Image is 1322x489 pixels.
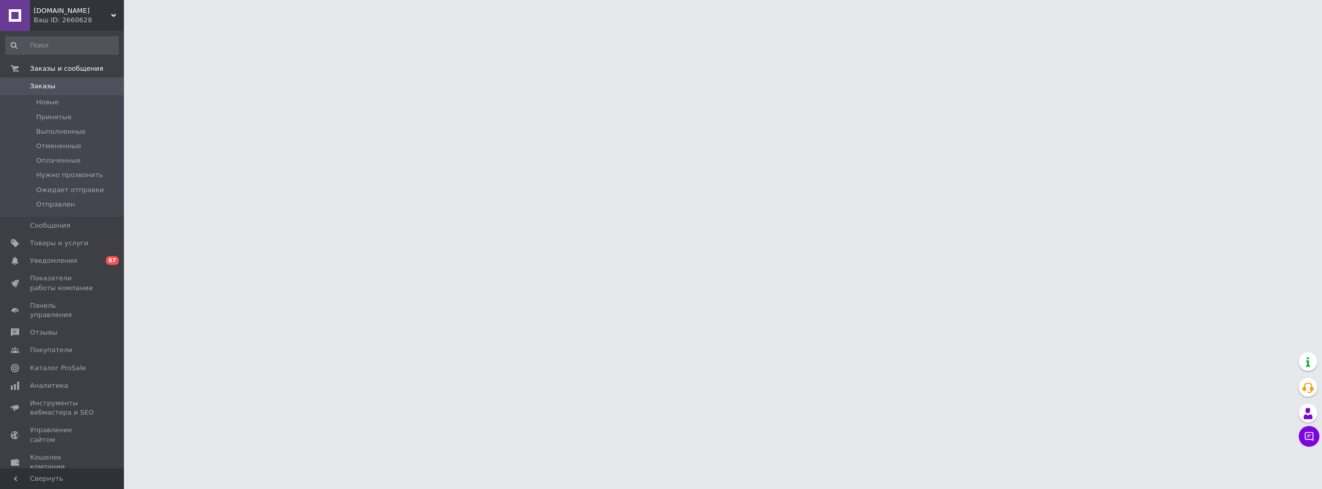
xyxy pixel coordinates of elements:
span: Выполненные [36,127,86,136]
span: Отмененные [36,141,81,151]
span: Wel.com.ua [34,6,111,15]
span: Отправлен [36,200,75,209]
span: Покупатели [30,345,72,355]
span: Кошелек компании [30,453,96,471]
span: Отзывы [30,328,57,337]
span: 87 [106,256,119,265]
span: Аналитика [30,381,68,390]
span: Новые [36,98,59,107]
span: Управление сайтом [30,425,96,444]
span: Панель управления [30,301,96,320]
span: Заказы [30,82,55,91]
div: Ваш ID: 2660628 [34,15,124,25]
span: Показатели работы компании [30,274,96,292]
button: Чат с покупателем [1299,426,1319,447]
span: Уведомления [30,256,77,265]
span: Ожидает отправки [36,185,104,195]
span: Каталог ProSale [30,364,86,373]
span: Заказы и сообщения [30,64,103,73]
span: Инструменты вебмастера и SEO [30,399,96,417]
span: Нужно прозвонить [36,170,103,180]
span: Оплаченные [36,156,81,165]
span: Сообщения [30,221,70,230]
span: Товары и услуги [30,239,88,248]
span: Принятые [36,113,72,122]
input: Поиск [5,36,119,55]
